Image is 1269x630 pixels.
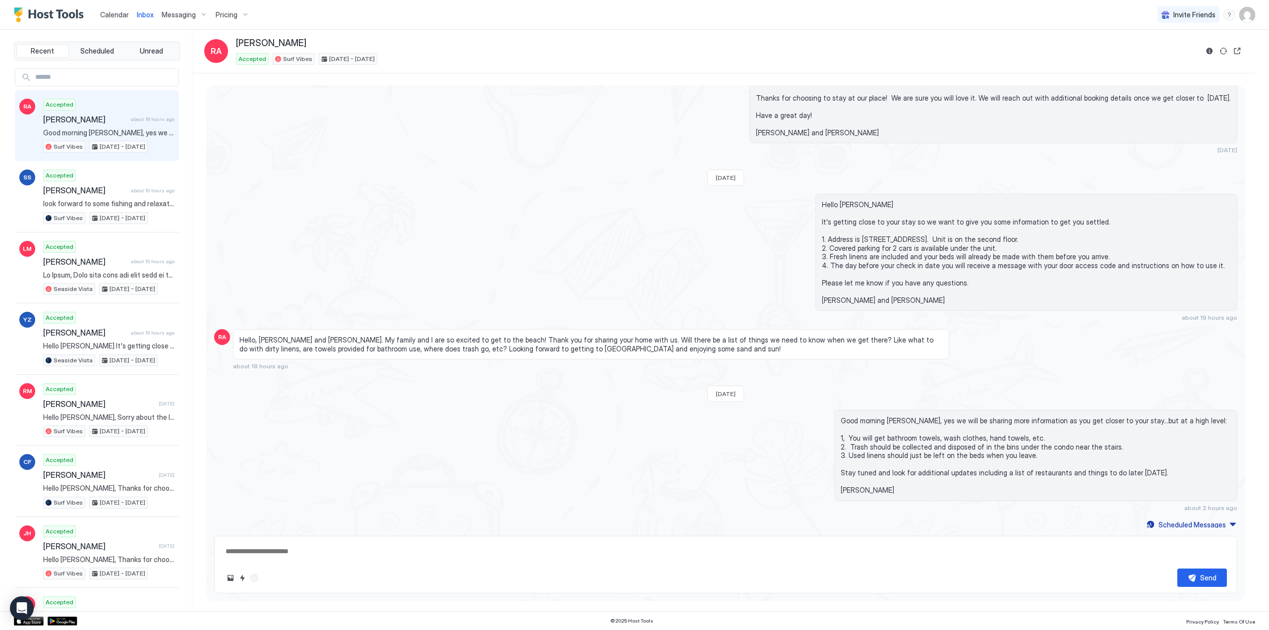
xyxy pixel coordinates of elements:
button: Sync reservation [1217,45,1229,57]
div: Scheduled Messages [1158,519,1226,530]
span: SS [23,173,31,182]
button: Open reservation [1231,45,1243,57]
span: [PERSON_NAME] [43,257,127,267]
span: [PERSON_NAME] [236,38,306,49]
span: Invite Friends [1173,10,1215,19]
span: Hello [PERSON_NAME], Thanks for choosing to stay at our place! We are sure you will love it. We w... [43,555,174,564]
span: Accepted [46,385,73,394]
div: User profile [1239,7,1255,23]
span: [PERSON_NAME] [43,470,155,480]
span: [PERSON_NAME] [43,185,127,195]
span: Messaging [162,10,196,19]
span: RM [23,387,32,396]
span: Hello, [PERSON_NAME] and [PERSON_NAME]. My family and I are so excited to get to the beach! Thank... [239,336,943,353]
span: [DATE] [159,401,174,407]
span: Surf Vibes [54,214,83,223]
span: Hello [PERSON_NAME], Sorry about the lights, there may be a few in the closet between the bedroom... [43,413,174,422]
a: Calendar [100,9,129,20]
span: about 2 hours ago [1184,504,1237,512]
span: RA [23,102,31,111]
span: JH [23,529,31,538]
div: menu [1223,9,1235,21]
span: Accepted [46,100,73,109]
span: Recent [31,47,54,56]
span: Surf Vibes [54,569,83,578]
span: [DATE] [716,390,736,398]
span: Accepted [46,313,73,322]
span: Terms Of Use [1223,619,1255,625]
span: Seaside Vista [54,356,93,365]
span: LM [23,244,32,253]
span: [DATE] - [DATE] [100,498,145,507]
span: Lo Ipsum, Dolo sita cons adi elit sedd ei tem. In ut lab etdol ma aliq enima min veni Q nostru ex... [43,271,174,280]
span: [DATE] [159,543,174,549]
span: Scheduled [80,47,114,56]
span: [DATE] - [DATE] [329,55,375,63]
span: [DATE] [716,174,736,181]
span: Hello [PERSON_NAME], Thanks for choosing to stay at our place! We are sure you will love it. We w... [756,76,1231,137]
span: Accepted [238,55,266,63]
span: [DATE] [1217,146,1237,154]
button: Quick reply [236,572,248,584]
span: Good morning [PERSON_NAME], yes we will be sharing more information as you get closer to your sta... [841,416,1231,495]
span: [DATE] - [DATE] [100,427,145,436]
span: Good morning [PERSON_NAME], yes we will be sharing more information as you get closer to your sta... [43,128,174,137]
a: Inbox [137,9,154,20]
span: Hello [PERSON_NAME] It's getting close to your stay so we want to give you some information to ge... [43,342,174,350]
span: Hello [PERSON_NAME] It's getting close to your stay so we want to give you some information to ge... [822,200,1231,304]
span: RA [218,333,226,342]
div: tab-group [14,42,180,60]
span: [DATE] [159,472,174,478]
span: Seaside Vista [54,285,93,293]
span: about 18 hours ago [233,362,288,370]
span: RA [211,45,222,57]
div: Open Intercom Messenger [10,596,34,620]
button: Recent [16,44,69,58]
a: App Store [14,617,44,626]
button: Scheduled Messages [1145,518,1237,531]
button: Send [1177,569,1227,587]
span: [DATE] - [DATE] [100,569,145,578]
span: Calendar [100,10,129,19]
span: CF [23,458,31,466]
span: look forward to some fishing and relaxation [43,199,174,208]
span: [PERSON_NAME] [43,115,127,124]
span: Accepted [46,527,73,536]
span: about 19 hours ago [131,330,174,336]
span: about 19 hours ago [131,258,174,265]
span: [PERSON_NAME] [43,328,127,338]
span: about 18 hours ago [131,116,174,122]
span: Hello [PERSON_NAME], Thanks for choosing to stay at our place! We are sure you will love it. We w... [43,484,174,493]
span: [PERSON_NAME] [43,541,155,551]
span: [DATE] - [DATE] [110,356,155,365]
div: Send [1200,573,1216,583]
button: Reservation information [1204,45,1215,57]
span: Pricing [216,10,237,19]
a: Google Play Store [48,617,77,626]
span: Surf Vibes [54,142,83,151]
span: Unread [140,47,163,56]
span: Inbox [137,10,154,19]
a: Host Tools Logo [14,7,88,22]
span: Surf Vibes [283,55,312,63]
span: about 16 hours ago [131,187,174,194]
span: [DATE] - [DATE] [100,142,145,151]
input: Input Field [31,69,178,86]
span: [PERSON_NAME] [43,399,155,409]
button: Unread [125,44,177,58]
span: Accepted [46,171,73,180]
span: Surf Vibes [54,498,83,507]
span: about 19 hours ago [1182,314,1237,321]
span: Accepted [46,598,73,607]
a: Terms Of Use [1223,616,1255,626]
span: Accepted [46,242,73,251]
span: [DATE] - [DATE] [100,214,145,223]
button: Scheduled [71,44,123,58]
span: © 2025 Host Tools [610,618,653,624]
span: Accepted [46,456,73,464]
span: [DATE] - [DATE] [110,285,155,293]
button: Upload image [225,572,236,584]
